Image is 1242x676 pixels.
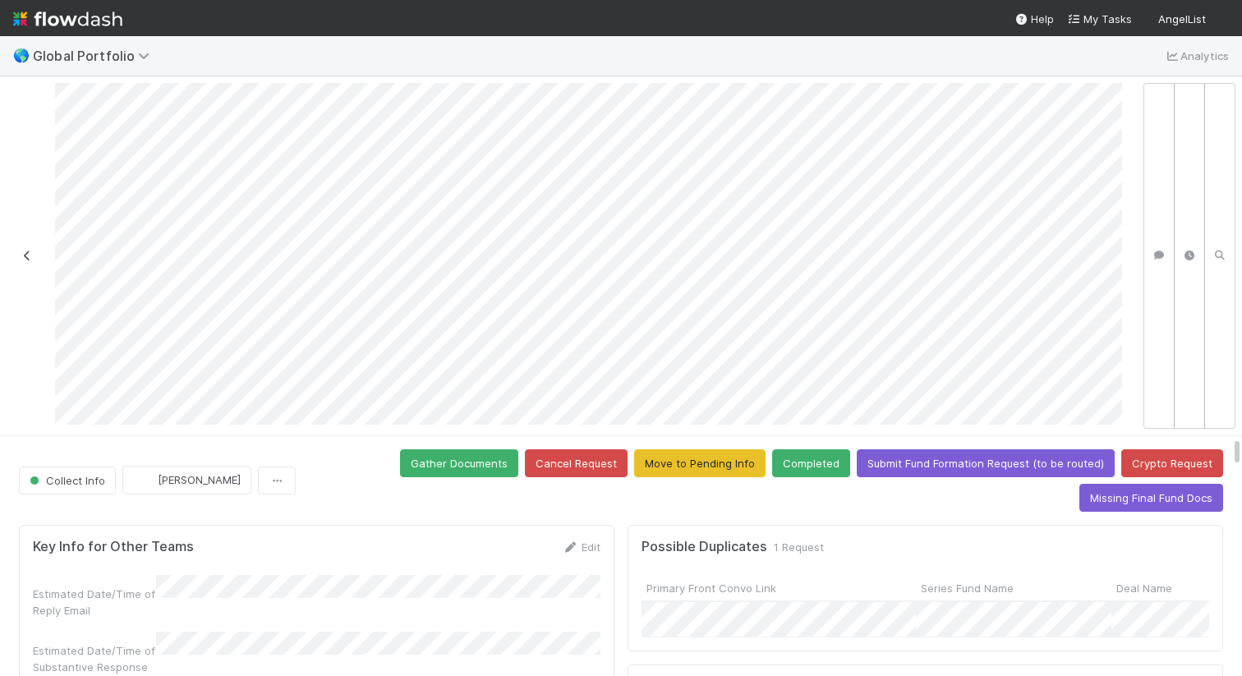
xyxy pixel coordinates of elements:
[400,449,518,477] button: Gather Documents
[646,580,776,596] span: Primary Front Convo Link
[13,5,122,33] img: logo-inverted-e16ddd16eac7371096b0.svg
[642,539,767,555] h5: Possible Duplicates
[158,473,241,486] span: [PERSON_NAME]
[525,449,628,477] button: Cancel Request
[1014,11,1054,27] div: Help
[33,48,158,64] span: Global Portfolio
[774,539,824,555] span: 1 Request
[1079,484,1223,512] button: Missing Final Fund Docs
[136,472,153,489] img: avatar_c584de82-e924-47af-9431-5c284c40472a.png
[1067,11,1132,27] a: My Tasks
[33,539,194,555] h5: Key Info for Other Teams
[1121,449,1223,477] button: Crypto Request
[1116,580,1172,596] span: Deal Name
[122,466,251,494] button: [PERSON_NAME]
[634,449,766,477] button: Move to Pending Info
[1212,11,1229,28] img: avatar_c584de82-e924-47af-9431-5c284c40472a.png
[857,449,1115,477] button: Submit Fund Formation Request (to be routed)
[562,540,600,554] a: Edit
[13,48,30,62] span: 🌎
[1164,46,1229,66] a: Analytics
[1158,12,1206,25] span: AngelList
[921,580,1014,596] span: Series Fund Name
[772,449,850,477] button: Completed
[1067,12,1132,25] span: My Tasks
[33,586,156,619] div: Estimated Date/Time of Reply Email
